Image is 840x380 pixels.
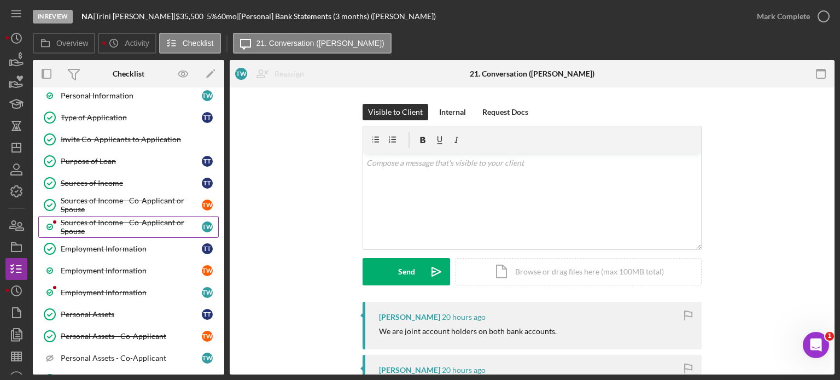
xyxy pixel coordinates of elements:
a: Sources of IncomeTT [38,172,219,194]
div: Employment Information [61,288,202,297]
span: $35,500 [176,11,203,21]
div: Personal Assets - Co-Applicant [61,332,202,341]
div: T W [202,90,213,101]
a: Sources of Income - Co-Applicant or SpouseTW [38,194,219,216]
div: Visible to Client [368,104,423,120]
div: Employment Information [61,244,202,253]
div: Internal [439,104,466,120]
div: Purpose of Loan [61,157,202,166]
div: We are joint account holders on both bank accounts. [379,327,557,336]
button: TWReassign [230,63,315,85]
button: Request Docs [477,104,534,120]
div: T W [202,353,213,364]
div: Trini [PERSON_NAME] | [95,12,176,21]
div: Request Docs [482,104,528,120]
div: T W [202,287,213,298]
button: Internal [434,104,471,120]
div: Checklist [113,69,144,78]
div: Personal Assets [61,310,202,319]
label: Overview [56,39,88,48]
label: Checklist [183,39,214,48]
div: 5 % [207,12,217,21]
button: Mark Complete [746,5,835,27]
time: 2025-09-11 04:11 [442,313,486,321]
iframe: Intercom live chat [803,332,829,358]
div: T T [202,243,213,254]
button: Overview [33,33,95,54]
div: T W [202,265,213,276]
a: Invite Co-Applicants to Application [38,128,219,150]
div: Reassign [275,63,304,85]
a: Personal Assets - Co-ApplicantTW [38,325,219,347]
button: Checklist [159,33,221,54]
div: Mark Complete [757,5,810,27]
button: 21. Conversation ([PERSON_NAME]) [233,33,392,54]
div: T T [202,156,213,167]
div: T T [202,309,213,320]
a: Personal AssetsTT [38,303,219,325]
div: T W [202,331,213,342]
div: T W [235,68,247,80]
div: 21. Conversation ([PERSON_NAME]) [470,69,594,78]
div: [PERSON_NAME] [379,366,440,375]
a: Employment InformationTT [38,238,219,260]
div: T T [202,112,213,123]
div: Sources of Income - Co-Applicant or Spouse [61,196,202,214]
button: Send [363,258,450,285]
span: 1 [825,332,834,341]
div: T W [202,200,213,211]
div: T W [202,221,213,232]
div: [PERSON_NAME] [379,313,440,321]
time: 2025-09-11 04:08 [442,366,486,375]
div: Invite Co-Applicants to Application [61,135,218,144]
div: Employment Information [61,266,202,275]
button: Activity [98,33,156,54]
div: Send [398,258,415,285]
div: | [81,12,95,21]
a: Employment InformationTW [38,282,219,303]
div: Type of Application [61,113,202,122]
a: Employment InformationTW [38,260,219,282]
a: Type of ApplicationTT [38,107,219,128]
div: Personal Information [61,91,202,100]
div: In Review [33,10,73,24]
div: | [Personal] Bank Statements (3 months) ([PERSON_NAME]) [237,12,436,21]
a: Personal InformationTW [38,85,219,107]
div: Sources of Income - Co-Applicant or Spouse [61,218,202,236]
div: Sources of Income [61,179,202,188]
div: 60 mo [217,12,237,21]
label: Activity [125,39,149,48]
a: Sources of Income - Co-Applicant or SpouseTW [38,216,219,238]
a: Personal Assets - Co-ApplicantTW [38,347,219,369]
div: Personal Assets - Co-Applicant [61,354,202,363]
div: T T [202,178,213,189]
a: Purpose of LoanTT [38,150,219,172]
button: Visible to Client [363,104,428,120]
label: 21. Conversation ([PERSON_NAME]) [256,39,384,48]
b: NA [81,11,93,21]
